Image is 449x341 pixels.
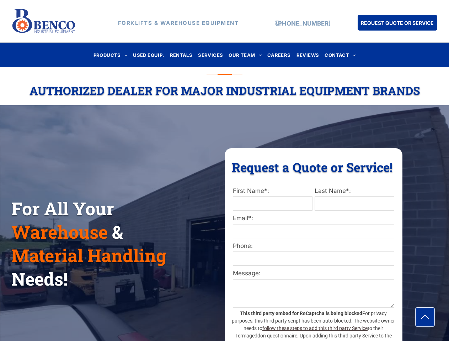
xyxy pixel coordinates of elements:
a: OUR TEAM [226,50,264,60]
span: REQUEST QUOTE OR SERVICE [361,16,434,29]
label: Last Name*: [315,186,394,196]
a: [PHONE_NUMBER] [276,20,331,27]
strong: This third party embed for ReCaptcha is being blocked [240,310,362,316]
span: Warehouse [11,220,108,244]
label: First Name*: [233,186,312,196]
a: REQUEST QUOTE OR SERVICE [358,15,437,31]
a: SERVICES [195,50,226,60]
a: RENTALS [167,50,196,60]
label: Phone: [233,242,394,251]
span: Material Handling [11,244,166,267]
span: For All Your [11,197,114,220]
a: follow these steps to add this third party Service [262,325,368,331]
a: REVIEWS [294,50,322,60]
span: Request a Quote or Service! [232,159,393,175]
a: CONTACT [322,50,358,60]
a: USED EQUIP. [130,50,167,60]
a: CAREERS [264,50,294,60]
a: PRODUCTS [91,50,130,60]
strong: FORKLIFTS & WAREHOUSE EQUIPMENT [118,20,239,26]
label: Email*: [233,214,394,223]
span: Needs! [11,267,68,291]
span: Authorized Dealer For Major Industrial Equipment Brands [30,83,420,98]
span: & [112,220,123,244]
label: Message: [233,269,394,278]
